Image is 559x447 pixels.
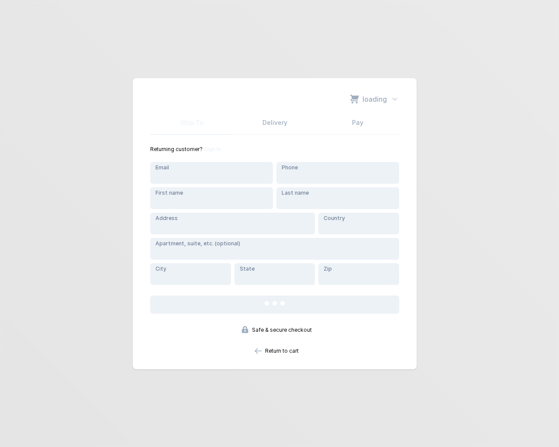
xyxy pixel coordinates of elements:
[150,146,203,152] span: Returning customer?
[278,164,298,172] label: Phone
[320,265,332,273] label: Zip
[362,94,387,104] span: loading
[204,145,221,153] button: Sign In
[150,118,233,135] a: Ship To
[278,189,309,197] label: Last name
[152,214,178,222] label: Address
[251,347,299,354] a: Return to cart
[316,118,399,135] a: Pay
[233,118,316,135] a: Delivery
[350,94,399,104] button: loading
[152,189,183,197] label: First name
[236,265,255,273] label: State
[152,164,169,172] label: Email
[320,214,345,222] label: Country
[252,327,312,333] span: Safe & secure checkout
[152,265,166,273] label: City
[152,240,240,248] label: Apartment, suite, etc. (optional)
